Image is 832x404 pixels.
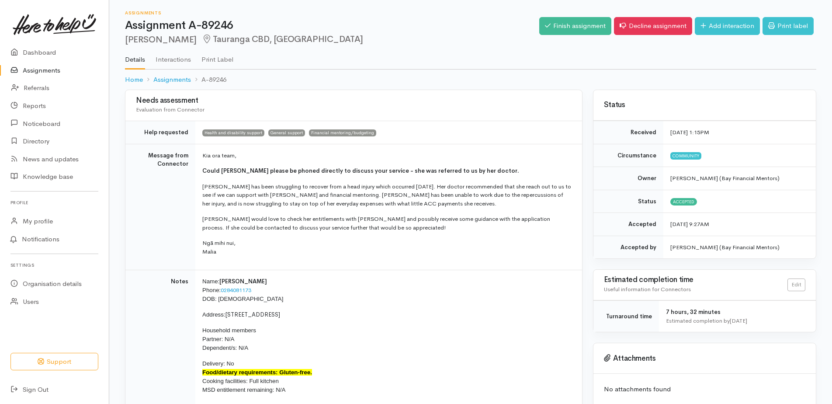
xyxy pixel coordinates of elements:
td: Help requested [125,121,195,144]
h2: [PERSON_NAME] [125,35,539,45]
span: [PERSON_NAME] [219,278,267,285]
a: Print Label [201,44,233,69]
span: Financial mentoring/budgeting [309,129,376,136]
font: Food/dietary requirements: Gluten-free. [202,369,312,376]
time: [DATE] 1:15PM [670,129,709,136]
p: Ngā mihi nui, Malia [202,239,572,256]
td: Owner [593,167,663,190]
span: DOB: [DEMOGRAPHIC_DATA] [202,296,283,302]
a: 0284081173 [221,286,251,294]
td: [PERSON_NAME] (Bay Financial Mentors) [663,236,816,258]
p: [PERSON_NAME] would love to check her entitlements with [PERSON_NAME] and possibly receive some g... [202,215,572,232]
time: [DATE] 9:27AM [670,220,709,228]
span: Community [670,152,701,159]
div: Estimated completion by [666,317,805,325]
h3: Needs assessment [136,97,572,105]
li: A-89246 [191,75,226,85]
span: 7 hours, 32 minutes [666,308,721,316]
a: Details [125,44,145,70]
a: Interactions [156,44,191,69]
p: Kia ora team, [202,151,572,160]
a: Add interaction [695,17,760,35]
h1: Assignment A-89246 [125,19,539,32]
span: Address: [202,311,225,318]
a: Edit [787,279,805,291]
span: Household members Partner: N/A Dependent/s: N/A [202,327,256,351]
span: General support [268,129,305,136]
a: Print label [763,17,814,35]
span: [STREET_ADDRESS] [225,311,280,318]
span: Phone: [202,287,221,293]
span: [PERSON_NAME] (Bay Financial Mentors) [670,174,780,182]
a: Finish assignment [539,17,611,35]
td: Turnaround time [593,301,659,332]
td: Circumstance [593,144,663,167]
a: Home [125,75,143,85]
td: Status [593,190,663,213]
button: Support [10,353,98,371]
span: Evaluation from Connector [136,106,205,113]
span: Delivery: No Cooking facilities: Full kitchen MSD entitlement remaining: N/A [202,360,312,393]
h6: Assignments [125,10,539,15]
a: Decline assignment [614,17,692,35]
td: Received [593,121,663,144]
b: Could [PERSON_NAME] please be phoned directly to discuss your service - she was referred to us by... [202,167,519,174]
time: [DATE] [730,317,747,324]
a: Assignments [153,75,191,85]
td: Accepted [593,213,663,236]
nav: breadcrumb [125,70,816,90]
td: Message from Connector [125,144,195,270]
p: No attachments found [604,384,805,394]
span: Health and disability support [202,129,264,136]
p: [PERSON_NAME] has been struggling to recover from a head injury which occurred [DATE]. Her doctor... [202,182,572,208]
h3: Status [604,101,805,109]
h3: Attachments [604,354,805,363]
span: Useful information for Connectors [604,286,691,293]
td: Accepted by [593,236,663,258]
h6: Profile [10,197,98,209]
h3: Estimated completion time [604,276,787,284]
span: Name: [202,278,219,285]
h6: Settings [10,259,98,271]
span: Accepted [670,198,697,205]
span: Tauranga CBD, [GEOGRAPHIC_DATA] [202,34,363,45]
